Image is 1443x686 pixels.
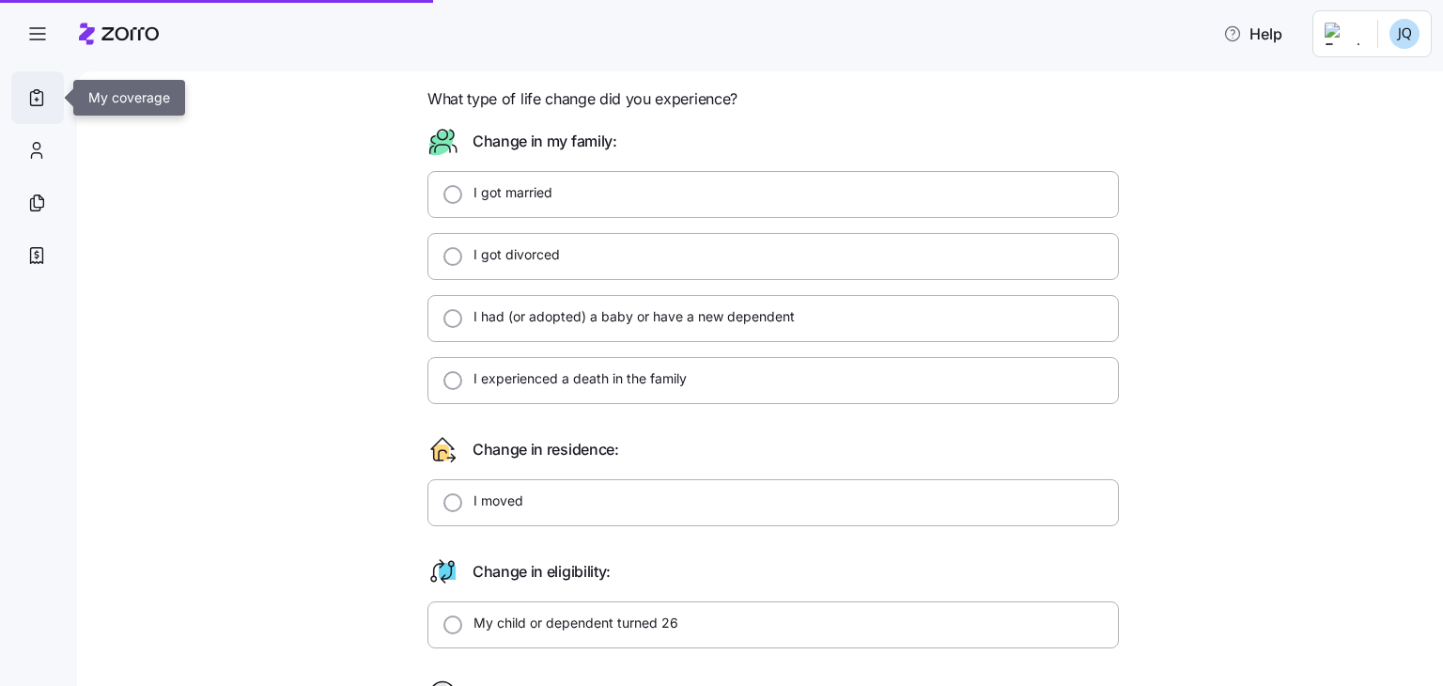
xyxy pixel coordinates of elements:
label: I got divorced [462,245,560,264]
label: My child or dependent turned 26 [462,614,678,632]
button: Help [1208,15,1297,53]
label: I moved [462,491,523,510]
label: I had (or adopted) a baby or have a new dependent [462,307,795,326]
img: 12b68144691193a4cddbf5a76db8ccd9 [1389,19,1420,49]
span: Change in my family: [473,130,617,153]
span: Change in eligibility: [473,560,611,584]
span: Help [1223,23,1282,45]
span: Change in residence: [473,438,619,461]
label: I got married [462,183,552,202]
span: What type of life change did you experience? [427,87,737,111]
label: I experienced a death in the family [462,369,687,388]
img: Employer logo [1325,23,1362,45]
